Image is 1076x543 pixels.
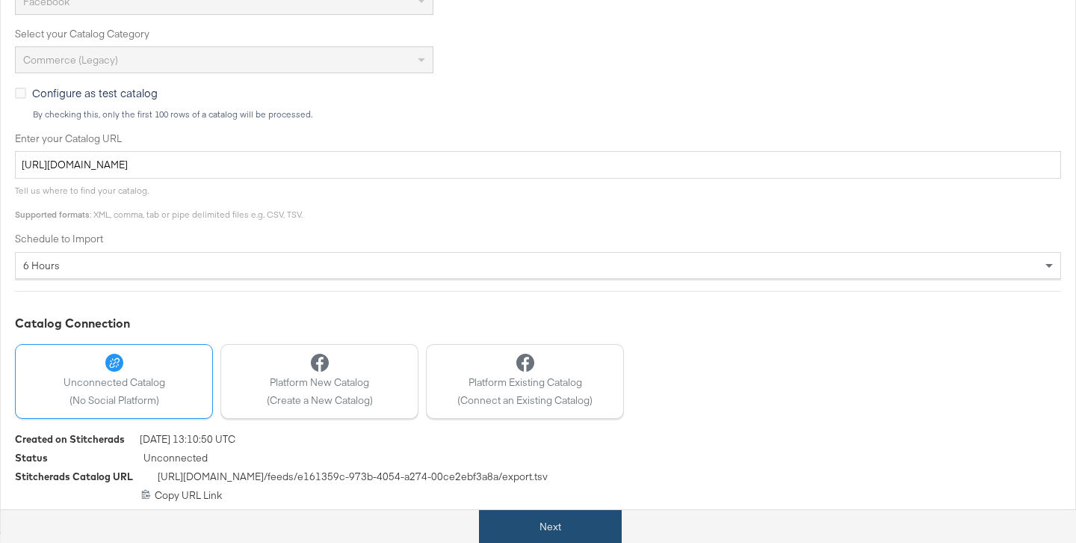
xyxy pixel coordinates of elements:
button: Platform Existing Catalog(Connect an Existing Catalog) [426,344,624,419]
div: By checking this, only the first 100 rows of a catalog will be processed. [32,109,1061,120]
span: Configure as test catalog [32,85,158,100]
button: Platform New Catalog(Create a New Catalog) [220,344,418,419]
span: 6 hours [23,259,60,272]
span: Commerce (Legacy) [23,53,118,67]
span: (Create a New Catalog) [267,393,373,408]
div: Created on Stitcherads [15,432,125,447]
span: (Connect an Existing Catalog) [457,393,593,408]
span: Unconnected [143,451,208,470]
span: Unconnected Catalog [64,375,165,390]
span: [DATE] 13:10:50 UTC [140,432,235,451]
strong: Supported formats [15,209,90,220]
div: Stitcherads Catalog URL [15,470,133,484]
input: Enter Catalog URL, e.g. http://www.example.com/products.xml [15,151,1061,179]
div: Catalog Connection [15,315,1061,332]
div: Copy URL Link [15,488,1061,503]
span: Platform New Catalog [267,375,373,390]
label: Enter your Catalog URL [15,132,1061,146]
span: Platform Existing Catalog [457,375,593,390]
span: Tell us where to find your catalog. : XML, comma, tab or pipe delimited files e.g. CSV, TSV. [15,185,303,220]
label: Schedule to Import [15,232,1061,246]
span: (No Social Platform) [64,393,165,408]
div: Status [15,451,48,465]
label: Select your Catalog Category [15,27,1061,41]
button: Unconnected Catalog(No Social Platform) [15,344,213,419]
span: [URL][DOMAIN_NAME] /feeds/ e161359c-973b-4054-a274-00ce2ebf3a8a /export.tsv [158,470,548,488]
